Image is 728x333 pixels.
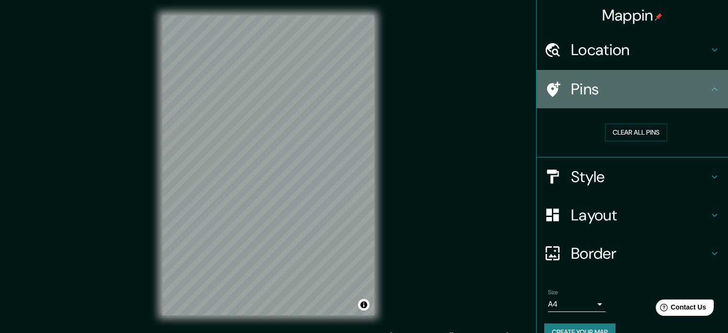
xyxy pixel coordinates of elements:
iframe: Help widget launcher [643,296,717,322]
h4: Border [571,244,709,263]
div: Pins [537,70,728,108]
h4: Layout [571,206,709,225]
div: Style [537,158,728,196]
canvas: Map [162,15,374,315]
div: Layout [537,196,728,234]
label: Size [548,288,558,296]
h4: Location [571,40,709,59]
h4: Style [571,167,709,186]
div: A4 [548,297,605,312]
h4: Mappin [602,6,663,25]
h4: Pins [571,80,709,99]
button: Toggle attribution [358,299,370,310]
button: Clear all pins [605,124,667,141]
img: pin-icon.png [655,13,662,21]
div: Location [537,31,728,69]
div: Border [537,234,728,273]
